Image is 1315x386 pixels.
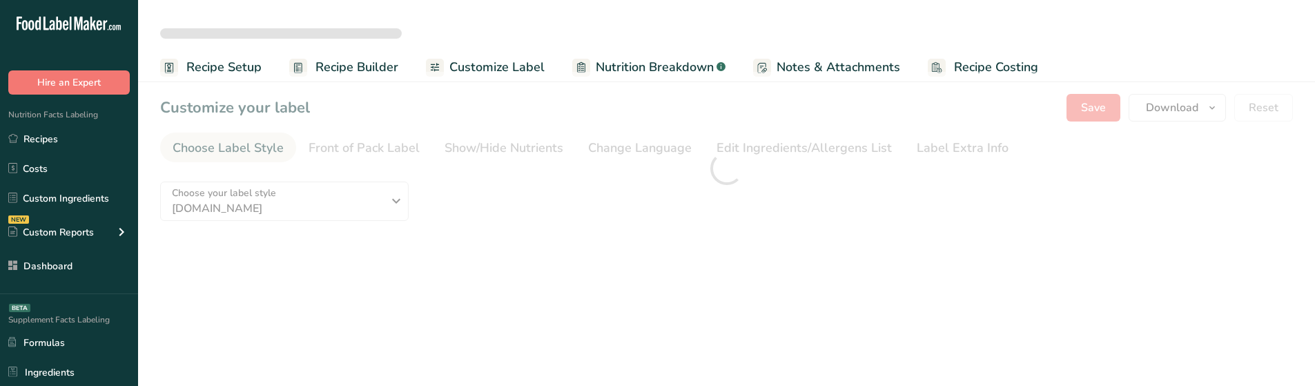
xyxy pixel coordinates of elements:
[777,58,900,77] span: Notes & Attachments
[289,52,398,83] a: Recipe Builder
[8,70,130,95] button: Hire an Expert
[449,58,545,77] span: Customize Label
[9,304,30,312] div: BETA
[596,58,714,77] span: Nutrition Breakdown
[753,52,900,83] a: Notes & Attachments
[8,225,94,240] div: Custom Reports
[954,58,1038,77] span: Recipe Costing
[928,52,1038,83] a: Recipe Costing
[160,52,262,83] a: Recipe Setup
[186,58,262,77] span: Recipe Setup
[8,215,29,224] div: NEW
[315,58,398,77] span: Recipe Builder
[426,52,545,83] a: Customize Label
[572,52,725,83] a: Nutrition Breakdown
